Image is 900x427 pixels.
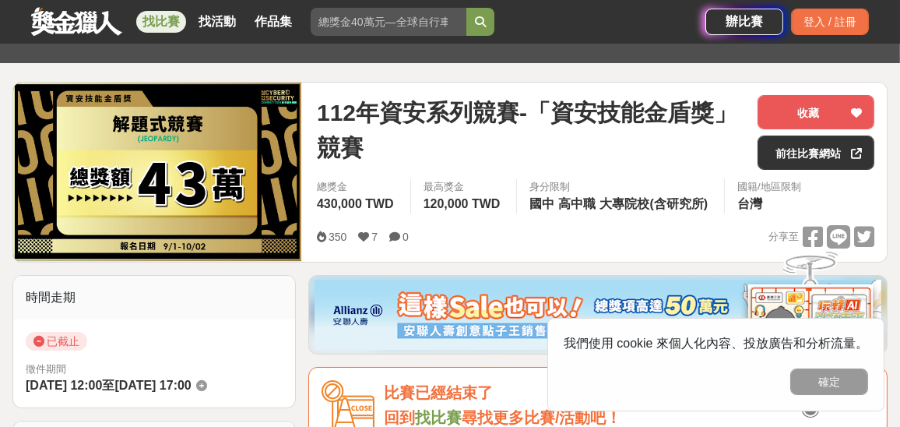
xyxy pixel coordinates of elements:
span: 徵件期間 [26,363,66,375]
span: 112年資安系列競賽-「資安技能金盾獎」競賽 [317,95,745,165]
a: 辦比賽 [705,9,783,35]
a: 作品集 [248,11,298,33]
div: 國籍/地區限制 [737,179,801,195]
a: 找比賽 [136,11,186,33]
span: 最高獎金 [424,179,504,195]
span: 高中職 [558,197,596,210]
span: 台灣 [737,197,762,210]
a: 找比賽 [415,409,462,426]
span: 國中 [529,197,554,210]
span: [DATE] 12:00 [26,379,102,392]
span: 尋找更多比賽/活動吧！ [462,409,622,426]
span: 430,000 TWD [317,197,394,210]
div: 比賽已經結束了 [384,380,874,406]
div: 身分限制 [529,179,712,195]
span: 總獎金 [317,179,398,195]
span: 120,000 TWD [424,197,501,210]
a: 前往比賽網站 [758,136,874,170]
a: 找活動 [192,11,242,33]
span: 已截止 [26,332,87,351]
span: 350 [329,231,346,243]
span: 回到 [384,409,415,426]
img: Cover Image [13,83,301,261]
img: d2146d9a-e6f6-4337-9592-8cefde37ba6b.png [748,284,873,388]
span: 至 [102,379,114,392]
input: 總獎金40萬元—全球自行車設計比賽 [311,8,466,36]
button: 收藏 [758,95,874,129]
span: 我們使用 cookie 來個人化內容、投放廣告和分析流量。 [564,337,868,350]
div: 時間走期 [13,276,295,319]
span: 分享至 [768,225,799,249]
span: 0 [403,231,409,243]
button: 確定 [790,369,868,395]
span: 大專院校(含研究所) [599,197,708,210]
div: 登入 / 註冊 [791,9,869,35]
span: [DATE] 17:00 [114,379,191,392]
span: 7 [371,231,378,243]
img: dcc59076-91c0-4acb-9c6b-a1d413182f46.png [315,280,881,350]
